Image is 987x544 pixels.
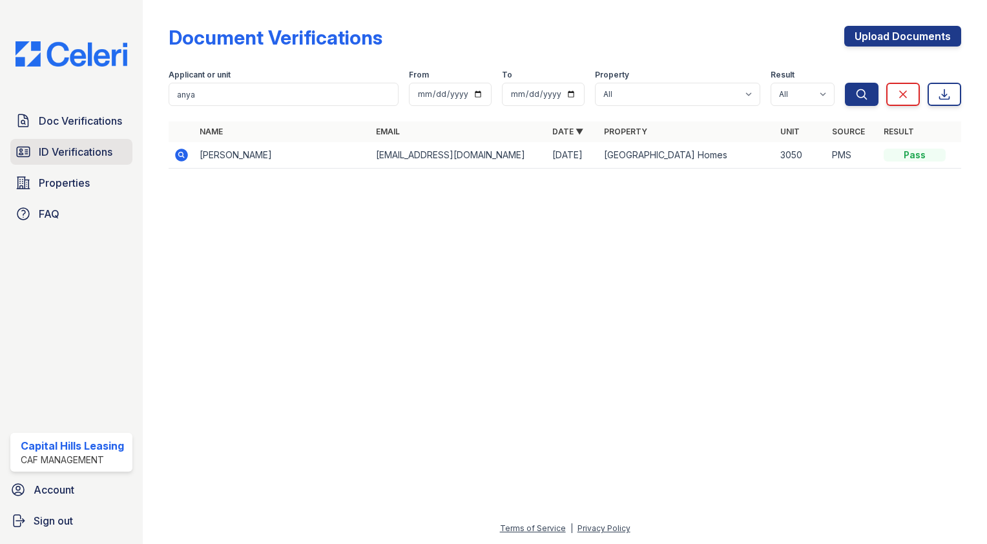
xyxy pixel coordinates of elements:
div: Capital Hills Leasing [21,438,124,454]
a: Properties [10,170,132,196]
img: CE_Logo_Blue-a8612792a0a2168367f1c8372b55b34899dd931a85d93a1a3d3e32e68fde9ad4.png [5,41,138,67]
a: Date ▼ [552,127,583,136]
td: [EMAIL_ADDRESS][DOMAIN_NAME] [371,142,547,169]
a: Source [832,127,865,136]
span: Doc Verifications [39,113,122,129]
a: Unit [780,127,800,136]
a: Account [5,477,138,503]
a: Terms of Service [500,523,566,533]
td: 3050 [775,142,827,169]
a: Upload Documents [844,26,961,47]
td: [GEOGRAPHIC_DATA] Homes [599,142,775,169]
div: CAF Management [21,454,124,466]
div: Document Verifications [169,26,382,49]
span: Account [34,482,74,497]
a: FAQ [10,201,132,227]
a: Sign out [5,508,138,534]
a: Result [884,127,914,136]
a: Name [200,127,223,136]
label: Result [771,70,795,80]
label: From [409,70,429,80]
span: FAQ [39,206,59,222]
a: Property [604,127,647,136]
div: Pass [884,149,946,162]
div: | [570,523,573,533]
td: PMS [827,142,878,169]
input: Search by name, email, or unit number [169,83,399,106]
span: Sign out [34,513,73,528]
a: Privacy Policy [577,523,630,533]
a: Doc Verifications [10,108,132,134]
td: [PERSON_NAME] [194,142,371,169]
td: [DATE] [547,142,599,169]
a: Email [376,127,400,136]
a: ID Verifications [10,139,132,165]
label: Property [595,70,629,80]
span: ID Verifications [39,144,112,160]
label: Applicant or unit [169,70,231,80]
label: To [502,70,512,80]
span: Properties [39,175,90,191]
